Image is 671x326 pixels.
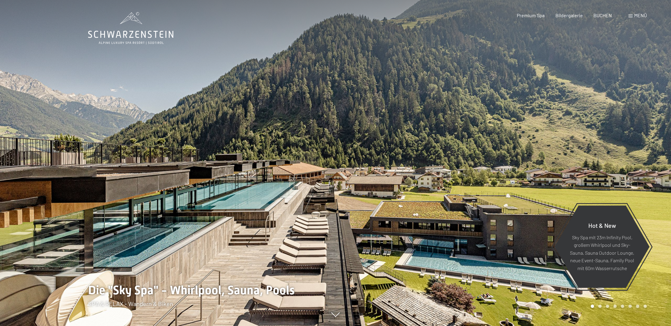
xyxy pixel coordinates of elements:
a: Premium Spa [517,12,545,18]
div: Carousel Page 6 [628,305,632,308]
div: Carousel Pagination [589,305,647,308]
div: Carousel Page 2 [598,305,602,308]
div: Carousel Page 7 [636,305,639,308]
div: Carousel Page 3 [606,305,609,308]
a: Hot & New Sky Spa mit 23m Infinity Pool, großem Whirlpool und Sky-Sauna, Sauna Outdoor Lounge, ne... [554,205,650,288]
div: Carousel Page 8 [644,305,647,308]
p: Sky Spa mit 23m Infinity Pool, großem Whirlpool und Sky-Sauna, Sauna Outdoor Lounge, neue Event-S... [569,233,635,272]
span: Menü [634,12,647,18]
a: Bildergalerie [555,12,583,18]
a: BUCHEN [593,12,612,18]
div: Carousel Page 5 [621,305,624,308]
span: Hot & New [588,221,616,229]
div: Carousel Page 4 [613,305,617,308]
div: Carousel Page 1 (Current Slide) [591,305,594,308]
